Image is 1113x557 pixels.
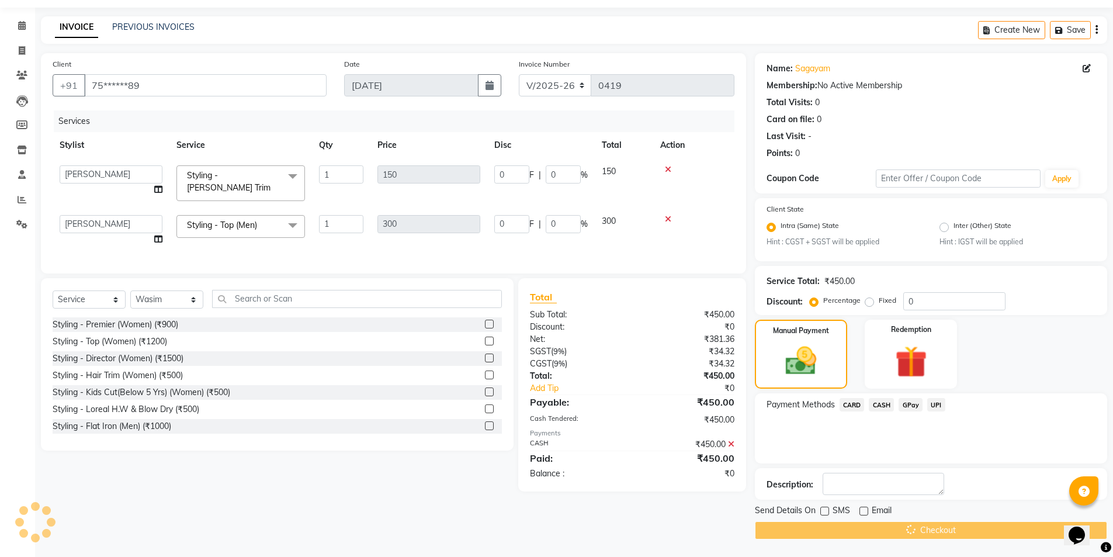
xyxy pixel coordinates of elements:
div: ₹0 [632,468,743,480]
input: Search by Name/Mobile/Email/Code [84,74,327,96]
th: Disc [487,132,595,158]
div: ₹450.00 [632,451,743,465]
div: Net: [521,333,632,345]
input: Enter Offer / Coupon Code [876,169,1041,188]
label: Inter (Other) State [953,220,1011,234]
div: Name: [767,63,793,75]
div: Coupon Code [767,172,876,185]
div: ₹381.36 [632,333,743,345]
span: | [539,218,541,230]
th: Total [595,132,653,158]
span: SGST [530,346,551,357]
div: 0 [795,147,800,160]
div: ₹0 [651,382,743,395]
th: Action [653,132,734,158]
label: Client [53,59,71,70]
label: Client State [767,204,804,215]
div: CASH [521,438,632,451]
div: Styling - Loreal H.W & Blow Dry (₹500) [53,403,199,416]
label: Percentage [823,295,861,306]
span: | [539,169,541,181]
div: ₹450.00 [824,275,855,288]
div: Styling - Flat Iron (Men) (₹1000) [53,420,171,433]
button: Apply [1045,170,1079,188]
label: Fixed [879,295,896,306]
div: Service Total: [767,275,820,288]
div: Card on file: [767,113,814,126]
span: Send Details On [755,504,816,519]
div: Balance : [521,468,632,480]
label: Date [344,59,360,70]
label: Manual Payment [773,326,829,336]
span: 150 [602,166,616,177]
div: ( ) [521,345,632,358]
span: 9% [554,359,565,368]
div: No Active Membership [767,79,1095,92]
span: GPay [899,398,923,411]
div: Services [54,110,743,132]
div: ₹450.00 [632,414,743,426]
div: Styling - Director (Women) (₹1500) [53,352,183,365]
div: ₹34.32 [632,358,743,370]
span: F [529,169,534,181]
iframe: chat widget [1064,510,1101,545]
th: Service [169,132,312,158]
div: Sub Total: [521,309,632,321]
div: Last Visit: [767,130,806,143]
a: Add Tip [521,382,650,395]
th: Qty [312,132,370,158]
div: Cash Tendered: [521,414,632,426]
div: ( ) [521,358,632,370]
div: Payments [530,428,734,438]
small: Hint : IGST will be applied [939,237,1095,247]
div: Discount: [521,321,632,333]
span: Total [530,291,557,303]
span: UPI [927,398,945,411]
button: Save [1050,21,1091,39]
div: Styling - Top (Women) (₹1200) [53,335,167,348]
img: _gift.svg [885,342,937,382]
div: Styling - Kids Cut(Below 5 Yrs) (Women) (₹500) [53,386,230,399]
a: x [271,182,276,193]
span: CASH [869,398,894,411]
span: Styling - [PERSON_NAME] Trim [187,170,271,193]
span: CGST [530,358,552,369]
div: ₹0 [632,321,743,333]
label: Intra (Same) State [781,220,839,234]
div: Description: [767,479,813,491]
div: ₹450.00 [632,309,743,321]
div: Total: [521,370,632,382]
div: Styling - Premier (Women) (₹900) [53,319,178,331]
th: Stylist [53,132,169,158]
div: Paid: [521,451,632,465]
span: Styling - Top (Men) [187,220,257,230]
div: Payable: [521,395,632,409]
small: Hint : CGST + SGST will be applied [767,237,923,247]
input: Search or Scan [212,290,502,308]
label: Redemption [891,324,931,335]
span: F [529,218,534,230]
label: Invoice Number [519,59,570,70]
span: Email [872,504,892,519]
div: ₹450.00 [632,395,743,409]
div: Points: [767,147,793,160]
div: Styling - Hair Trim (Women) (₹500) [53,369,183,382]
span: Payment Methods [767,399,835,411]
div: ₹450.00 [632,370,743,382]
div: 0 [815,96,820,109]
button: +91 [53,74,85,96]
img: _cash.svg [776,343,826,379]
a: x [257,220,262,230]
span: 9% [553,347,564,356]
div: ₹450.00 [632,438,743,451]
div: ₹34.32 [632,345,743,358]
a: Sagayam [795,63,830,75]
div: Membership: [767,79,817,92]
th: Price [370,132,487,158]
span: CARD [840,398,865,411]
a: INVOICE [55,17,98,38]
span: % [581,218,588,230]
div: Total Visits: [767,96,813,109]
span: SMS [833,504,850,519]
div: - [808,130,812,143]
